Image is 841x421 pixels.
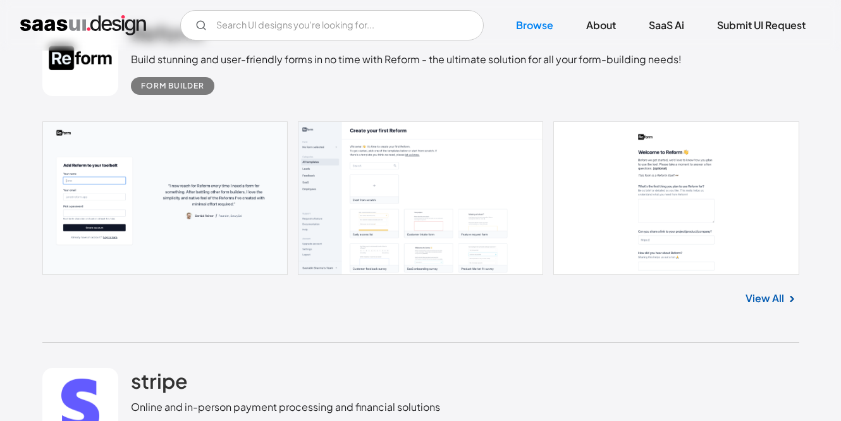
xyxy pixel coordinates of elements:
[746,291,784,306] a: View All
[571,11,631,39] a: About
[141,78,204,94] div: Form Builder
[131,368,188,393] h2: stripe
[131,52,682,67] div: Build stunning and user-friendly forms in no time with Reform - the ultimate solution for all you...
[501,11,568,39] a: Browse
[180,10,484,40] form: Email Form
[131,400,440,415] div: Online and in-person payment processing and financial solutions
[20,15,146,35] a: home
[131,368,188,400] a: stripe
[634,11,699,39] a: SaaS Ai
[180,10,484,40] input: Search UI designs you're looking for...
[702,11,821,39] a: Submit UI Request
